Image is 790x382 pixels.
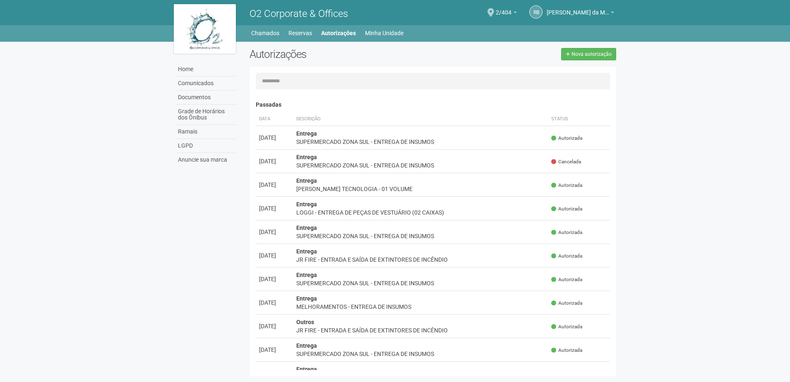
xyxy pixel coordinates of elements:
[176,91,237,105] a: Documentos
[296,208,545,217] div: LOGGI - ENTREGA DE PEÇAS DE VESTUÁRIO (02 CAIXAS)
[296,138,545,146] div: SUPERMERCADO ZONA SUL - ENTREGA DE INSUMOS
[259,298,290,307] div: [DATE]
[547,10,614,17] a: [PERSON_NAME] da Motta Junior
[529,5,543,19] a: RB
[547,1,609,16] span: Raul Barrozo da Motta Junior
[551,253,582,260] span: Autorizada
[296,279,545,287] div: SUPERMERCADO ZONA SUL - ENTREGA DE INSUMOS
[548,112,610,126] th: Status
[259,157,290,165] div: [DATE]
[259,322,290,330] div: [DATE]
[296,272,317,278] strong: Entrega
[561,48,616,60] a: Nova autorização
[176,76,237,91] a: Comunicados
[259,204,290,212] div: [DATE]
[176,105,237,125] a: Grade de Horários dos Ônibus
[251,27,279,39] a: Chamados
[176,139,237,153] a: LGPD
[551,229,582,236] span: Autorizada
[288,27,312,39] a: Reservas
[296,154,317,160] strong: Entrega
[250,8,348,19] span: O2 Corporate & Offices
[551,276,582,283] span: Autorizada
[496,1,511,16] span: 2/404
[259,251,290,260] div: [DATE]
[259,181,290,189] div: [DATE]
[571,51,612,57] span: Nova autorização
[296,295,317,302] strong: Entrega
[296,326,545,334] div: JR FIRE - ENTRADA E SAÍDA DE EXTINTORES DE INCÊNDIO
[296,130,317,137] strong: Entrega
[256,112,293,126] th: Data
[296,319,314,325] strong: Outros
[296,161,545,170] div: SUPERMERCADO ZONA SUL - ENTREGA DE INSUMOS
[321,27,356,39] a: Autorizações
[176,125,237,139] a: Ramais
[296,342,317,349] strong: Entrega
[296,177,317,184] strong: Entrega
[551,135,582,142] span: Autorizada
[551,182,582,189] span: Autorizada
[296,248,317,255] strong: Entrega
[296,255,545,264] div: JR FIRE - ENTRADA E SAÍDA DE EXTINTORES DE INCÊNDIO
[296,232,545,240] div: SUPERMERCADO ZONA SUL - ENTREGA DE INSUMOS
[259,346,290,354] div: [DATE]
[259,228,290,236] div: [DATE]
[296,303,545,311] div: MELHORAMENTOS - ENTREGA DE INSUMOS
[296,185,545,193] div: [PERSON_NAME] TECNOLOGIA - 01 VOLUME
[250,48,427,60] h2: Autorizações
[256,102,610,108] h4: Passadas
[293,112,548,126] th: Descrição
[496,10,517,17] a: 2/404
[174,4,236,54] img: logo.jpg
[296,224,317,231] strong: Entrega
[551,205,582,212] span: Autorizada
[551,158,581,165] span: Cancelada
[259,369,290,377] div: [DATE]
[365,27,403,39] a: Minha Unidade
[551,347,582,354] span: Autorizada
[551,300,582,307] span: Autorizada
[259,134,290,142] div: [DATE]
[176,62,237,76] a: Home
[551,323,582,330] span: Autorizada
[296,201,317,208] strong: Entrega
[296,366,317,372] strong: Entrega
[296,350,545,358] div: SUPERMERCADO ZONA SUL - ENTREGA DE INSUMOS
[176,153,237,167] a: Anuncie sua marca
[259,275,290,283] div: [DATE]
